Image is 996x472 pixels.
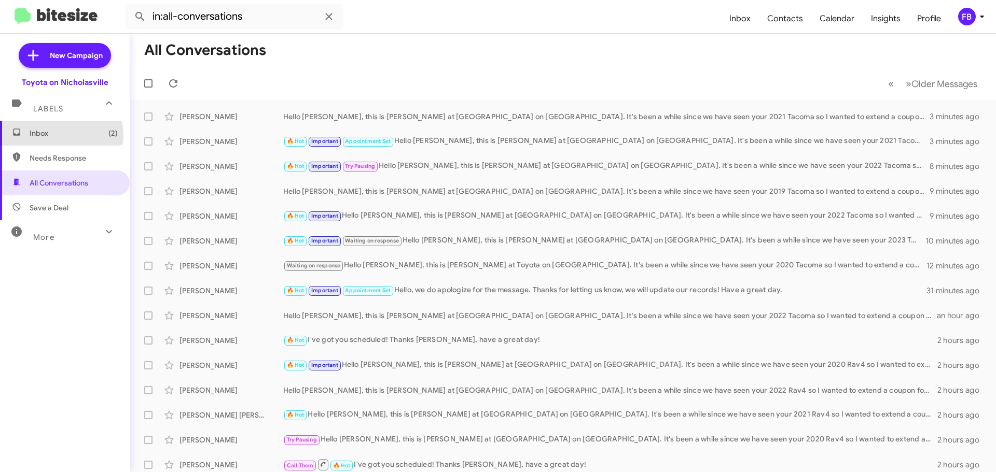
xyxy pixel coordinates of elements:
span: 🔥 Hot [287,138,305,145]
span: 🔥 Hot [287,337,305,344]
span: Waiting on response [287,262,341,269]
span: Needs Response [30,153,118,163]
div: 3 minutes ago [930,136,988,147]
span: More [33,233,54,242]
button: Next [900,73,984,94]
nav: Page navigation example [882,73,984,94]
a: Calendar [811,4,863,34]
div: I've got you scheduled! Thanks [PERSON_NAME], have a great day! [283,334,937,346]
a: Profile [909,4,949,34]
a: Inbox [721,4,759,34]
span: Important [311,362,338,368]
div: Hello [PERSON_NAME], this is [PERSON_NAME] at [GEOGRAPHIC_DATA] on [GEOGRAPHIC_DATA]. It's been a... [283,235,925,247]
span: Call Them [287,462,314,469]
div: 3 minutes ago [930,111,988,122]
div: [PERSON_NAME] [179,285,283,296]
div: Hello, we do apologize for the message. Thanks for letting us know, we will update our records! H... [283,284,926,296]
div: [PERSON_NAME] [179,211,283,221]
span: 🔥 Hot [287,287,305,294]
span: All Conversations [30,178,88,188]
div: Hello [PERSON_NAME], this is [PERSON_NAME] at [GEOGRAPHIC_DATA] on [GEOGRAPHIC_DATA]. It's been a... [283,359,937,371]
span: Important [311,163,338,169]
span: Important [311,237,338,244]
input: Search [126,4,343,29]
div: [PERSON_NAME] [179,111,283,122]
div: Hello [PERSON_NAME], this is [PERSON_NAME] at [GEOGRAPHIC_DATA] on [GEOGRAPHIC_DATA]. It's been a... [283,434,937,446]
div: 8 minutes ago [930,161,988,171]
span: Save a Deal [30,203,68,213]
span: 🔥 Hot [333,462,351,469]
div: 9 minutes ago [930,211,988,221]
span: 🔥 Hot [287,212,305,219]
a: New Campaign [19,43,111,68]
div: 2 hours ago [937,360,988,370]
div: 31 minutes ago [926,285,988,296]
span: New Campaign [50,50,103,61]
span: » [906,77,911,90]
span: Important [311,287,338,294]
div: Hello [PERSON_NAME], this is [PERSON_NAME] at [GEOGRAPHIC_DATA] on [GEOGRAPHIC_DATA]. It's been a... [283,310,937,321]
div: Hello [PERSON_NAME], this is [PERSON_NAME] at [GEOGRAPHIC_DATA] on [GEOGRAPHIC_DATA]. It's been a... [283,135,930,147]
div: [PERSON_NAME] [179,335,283,346]
div: Hello [PERSON_NAME], this is [PERSON_NAME] at Toyota on [GEOGRAPHIC_DATA]. It's been a while sinc... [283,260,926,271]
div: Hello [PERSON_NAME], this is [PERSON_NAME] at [GEOGRAPHIC_DATA] on [GEOGRAPHIC_DATA]. It's been a... [283,385,937,395]
div: [PERSON_NAME] [179,310,283,321]
span: Older Messages [911,78,977,90]
h1: All Conversations [144,42,266,59]
div: [PERSON_NAME] [PERSON_NAME] [179,410,283,420]
div: 2 hours ago [937,410,988,420]
div: 2 hours ago [937,385,988,395]
button: Previous [882,73,900,94]
span: Important [311,212,338,219]
div: [PERSON_NAME] [179,136,283,147]
span: Appointment Set [345,287,391,294]
div: [PERSON_NAME] [179,460,283,470]
div: FB [958,8,976,25]
div: [PERSON_NAME] [179,385,283,395]
div: 2 hours ago [937,335,988,346]
span: 🔥 Hot [287,163,305,169]
div: 9 minutes ago [930,186,988,196]
span: Waiting on response [345,237,399,244]
div: 12 minutes ago [926,261,988,271]
a: Contacts [759,4,811,34]
div: [PERSON_NAME] [179,435,283,445]
div: [PERSON_NAME] [179,261,283,271]
span: (2) [108,128,118,138]
div: Hello [PERSON_NAME], this is [PERSON_NAME] at [GEOGRAPHIC_DATA] on [GEOGRAPHIC_DATA]. It's been a... [283,186,930,196]
span: 🔥 Hot [287,237,305,244]
span: Appointment Set [345,138,391,145]
div: [PERSON_NAME] [179,236,283,246]
span: Labels [33,104,63,113]
div: 10 minutes ago [925,236,988,246]
span: Try Pausing [287,436,317,443]
div: Hello [PERSON_NAME], this is [PERSON_NAME] at [GEOGRAPHIC_DATA] on [GEOGRAPHIC_DATA]. It's been a... [283,409,937,421]
div: an hour ago [937,310,988,321]
span: Important [311,138,338,145]
div: Hello [PERSON_NAME], this is [PERSON_NAME] at [GEOGRAPHIC_DATA] on [GEOGRAPHIC_DATA]. It's been a... [283,111,930,122]
div: [PERSON_NAME] [179,360,283,370]
div: 2 hours ago [937,460,988,470]
a: Insights [863,4,909,34]
div: [PERSON_NAME] [179,186,283,196]
div: [PERSON_NAME] [179,161,283,171]
div: Hello [PERSON_NAME], this is [PERSON_NAME] at [GEOGRAPHIC_DATA] on [GEOGRAPHIC_DATA]. It's been a... [283,210,930,222]
div: I've got you scheduled! Thanks [PERSON_NAME], have a great day! [283,458,937,471]
div: 2 hours ago [937,435,988,445]
span: 🔥 Hot [287,362,305,368]
span: « [888,77,894,90]
button: FB [949,8,985,25]
span: Inbox [30,128,118,138]
div: Hello [PERSON_NAME], this is [PERSON_NAME] at [GEOGRAPHIC_DATA] on [GEOGRAPHIC_DATA]. It's been a... [283,160,930,172]
span: Try Pausing [345,163,375,169]
span: 🔥 Hot [287,411,305,418]
div: Toyota on Nicholasville [22,77,108,88]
